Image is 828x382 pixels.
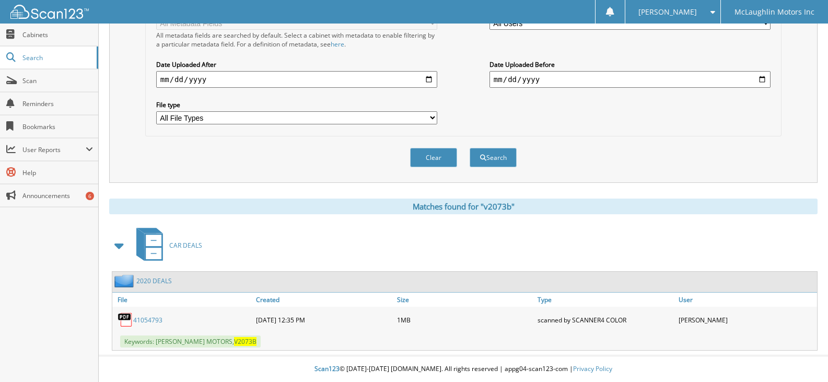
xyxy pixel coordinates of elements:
[535,309,676,330] div: scanned by SCANNER4 COLOR
[114,274,136,287] img: folder2.png
[109,199,818,214] div: Matches found for "v2073b"
[676,309,817,330] div: [PERSON_NAME]
[156,71,437,88] input: start
[136,276,172,285] a: 2020 DEALS
[22,145,86,154] span: User Reports
[118,312,133,328] img: PDF.png
[156,31,437,49] div: All metadata fields are searched by default. Select a cabinet with metadata to enable filtering b...
[99,356,828,382] div: © [DATE]-[DATE] [DOMAIN_NAME]. All rights reserved | appg04-scan123-com |
[489,60,771,69] label: Date Uploaded Before
[156,100,437,109] label: File type
[22,76,93,85] span: Scan
[22,53,91,62] span: Search
[573,364,612,373] a: Privacy Policy
[470,148,517,167] button: Search
[169,241,202,250] span: CAR DEALS
[734,9,814,15] span: McLaughlin Motors Inc
[22,122,93,131] span: Bookmarks
[676,293,817,307] a: User
[331,40,344,49] a: here
[314,364,340,373] span: Scan123
[234,337,256,346] span: V2073B
[10,5,89,19] img: scan123-logo-white.svg
[253,293,394,307] a: Created
[535,293,676,307] a: Type
[130,225,202,266] a: CAR DEALS
[253,309,394,330] div: [DATE] 12:35 PM
[22,30,93,39] span: Cabinets
[638,9,697,15] span: [PERSON_NAME]
[776,332,828,382] iframe: Chat Widget
[86,192,94,200] div: 6
[22,168,93,177] span: Help
[22,99,93,108] span: Reminders
[22,191,93,200] span: Announcements
[112,293,253,307] a: File
[156,60,437,69] label: Date Uploaded After
[120,335,261,348] span: Keywords: [PERSON_NAME] MOTORS,
[133,316,162,325] a: 41054793
[410,148,457,167] button: Clear
[489,71,771,88] input: end
[394,293,535,307] a: Size
[394,309,535,330] div: 1MB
